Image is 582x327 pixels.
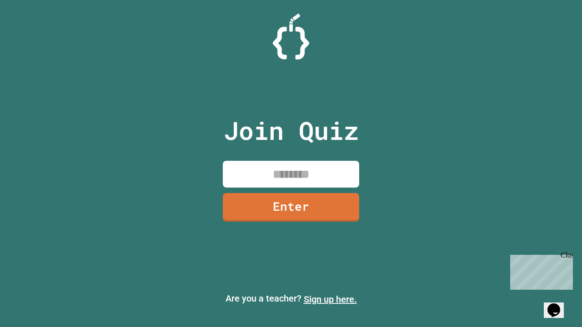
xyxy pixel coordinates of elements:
div: Chat with us now!Close [4,4,63,58]
iframe: chat widget [544,291,573,318]
img: Logo.svg [273,14,309,59]
p: Are you a teacher? [7,292,575,306]
a: Enter [223,193,359,222]
p: Join Quiz [224,112,359,149]
iframe: chat widget [507,251,573,290]
a: Sign up here. [304,294,357,305]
